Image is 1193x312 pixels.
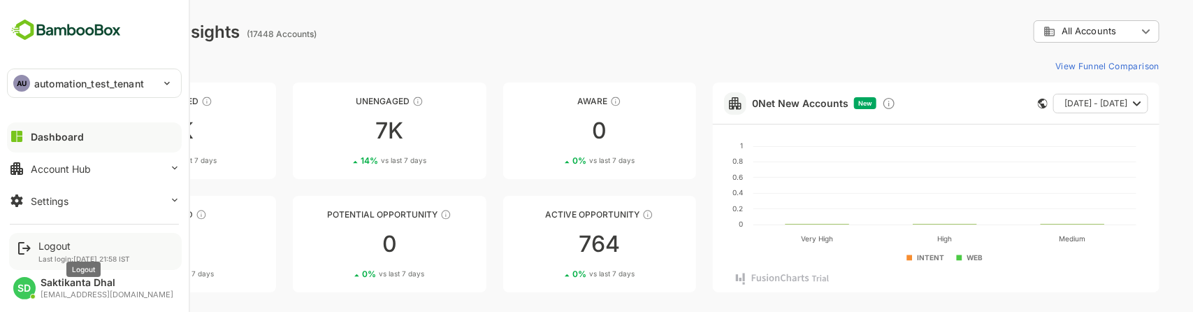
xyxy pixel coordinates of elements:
[454,233,648,255] div: 764
[454,196,648,292] a: Active OpportunityThese accounts have open opportunities which might be at any of the Sales Stage...
[540,155,586,166] span: vs last 7 days
[7,155,182,183] button: Account Hub
[244,233,438,255] div: 0
[684,204,694,213] text: 0.2
[561,96,572,107] div: These accounts have just entered the buying cycle and need further nurturing
[1011,234,1037,243] text: Medium
[593,209,605,220] div: These accounts have open opportunities which might be at any of the Sales Stages
[13,75,30,92] div: AU
[523,155,586,166] div: 0 %
[38,255,130,263] p: Last login: [DATE] 21:58 IST
[8,69,181,97] div: AUautomation_test_tenant
[454,120,648,142] div: 0
[34,209,227,220] div: Engaged
[1004,94,1099,113] button: [DATE] - [DATE]
[34,76,144,91] p: automation_test_tenant
[684,157,694,165] text: 0.8
[34,22,191,42] div: Dashboard Insights
[1001,55,1111,77] button: View Funnel Comparison
[31,131,84,143] div: Dashboard
[7,187,182,215] button: Settings
[753,234,785,243] text: Very High
[989,99,999,108] div: This card does not support filter and segments
[103,269,165,279] div: 0 %
[454,209,648,220] div: Active Opportunity
[391,209,403,220] div: These accounts are MQAs and can be passed on to Inside Sales
[244,96,438,106] div: Unengaged
[7,17,125,43] img: BambooboxFullLogoMark.5f36c76dfaba33ec1ec1367b70bb1252.svg
[41,290,173,299] div: [EMAIL_ADDRESS][DOMAIN_NAME]
[313,269,375,279] div: 0 %
[152,96,164,107] div: These accounts have not been engaged with for a defined time period
[312,155,377,166] div: 14 %
[147,209,158,220] div: These accounts are warm, further nurturing would qualify them to MQAs
[809,99,823,107] span: New
[34,83,227,179] a: UnreachedThese accounts have not been engaged with for a defined time period9K32%vs last 7 days
[34,233,227,255] div: 0
[198,29,272,39] ag: (17448 Accounts)
[38,240,130,252] div: Logout
[244,120,438,142] div: 7K
[13,277,36,299] div: SD
[1015,94,1078,113] span: [DATE] - [DATE]
[454,83,648,179] a: AwareThese accounts have just entered the buying cycle and need further nurturing00%vs last 7 days
[34,120,227,142] div: 9K
[122,155,168,166] span: vs last 7 days
[244,209,438,220] div: Potential Opportunity
[101,155,168,166] div: 32 %
[41,277,173,289] div: Saktikanta Dhal
[1013,26,1067,36] span: All Accounts
[889,234,904,243] text: High
[332,155,377,166] span: vs last 7 days
[120,269,165,279] span: vs last 7 days
[244,83,438,179] a: UnengagedThese accounts have not shown enough engagement and need nurturing7K14%vs last 7 days
[363,96,375,107] div: These accounts have not shown enough engagement and need nurturing
[684,173,694,181] text: 0.6
[995,25,1088,38] div: All Accounts
[31,195,68,207] div: Settings
[34,96,227,106] div: Unreached
[7,122,182,150] button: Dashboard
[244,196,438,292] a: Potential OpportunityThese accounts are MQAs and can be passed on to Inside Sales00%vs last 7 days
[540,269,586,279] span: vs last 7 days
[34,196,227,292] a: EngagedThese accounts are warm, further nurturing would qualify them to MQAs00%vs last 7 days
[330,269,375,279] span: vs last 7 days
[833,97,847,111] div: Discover new ICP-fit accounts showing engagement — via intent surges, anonymous website visits, L...
[454,96,648,106] div: Aware
[684,188,694,197] text: 0.4
[691,141,694,150] text: 1
[690,220,694,228] text: 0
[703,97,800,109] a: 0Net New Accounts
[985,18,1111,45] div: All Accounts
[523,269,586,279] div: 0 %
[31,163,91,175] div: Account Hub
